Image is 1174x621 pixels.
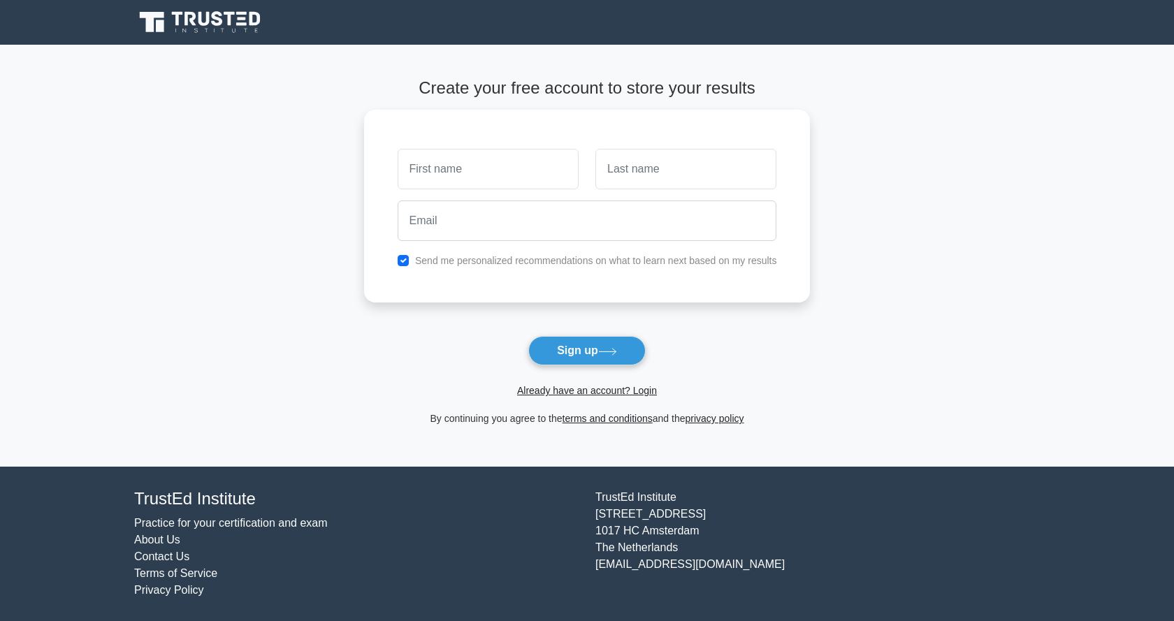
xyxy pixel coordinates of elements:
[563,413,653,424] a: terms and conditions
[415,255,777,266] label: Send me personalized recommendations on what to learn next based on my results
[134,489,579,509] h4: TrustEd Institute
[398,149,579,189] input: First name
[134,584,204,596] a: Privacy Policy
[134,567,217,579] a: Terms of Service
[134,534,180,546] a: About Us
[528,336,646,365] button: Sign up
[686,413,744,424] a: privacy policy
[134,550,189,562] a: Contact Us
[517,385,657,396] a: Already have an account? Login
[587,489,1048,599] div: TrustEd Institute [STREET_ADDRESS] 1017 HC Amsterdam The Netherlands [EMAIL_ADDRESS][DOMAIN_NAME]
[134,517,328,529] a: Practice for your certification and exam
[595,149,776,189] input: Last name
[364,78,811,98] h4: Create your free account to store your results
[398,200,777,241] input: Email
[356,410,819,427] div: By continuing you agree to the and the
